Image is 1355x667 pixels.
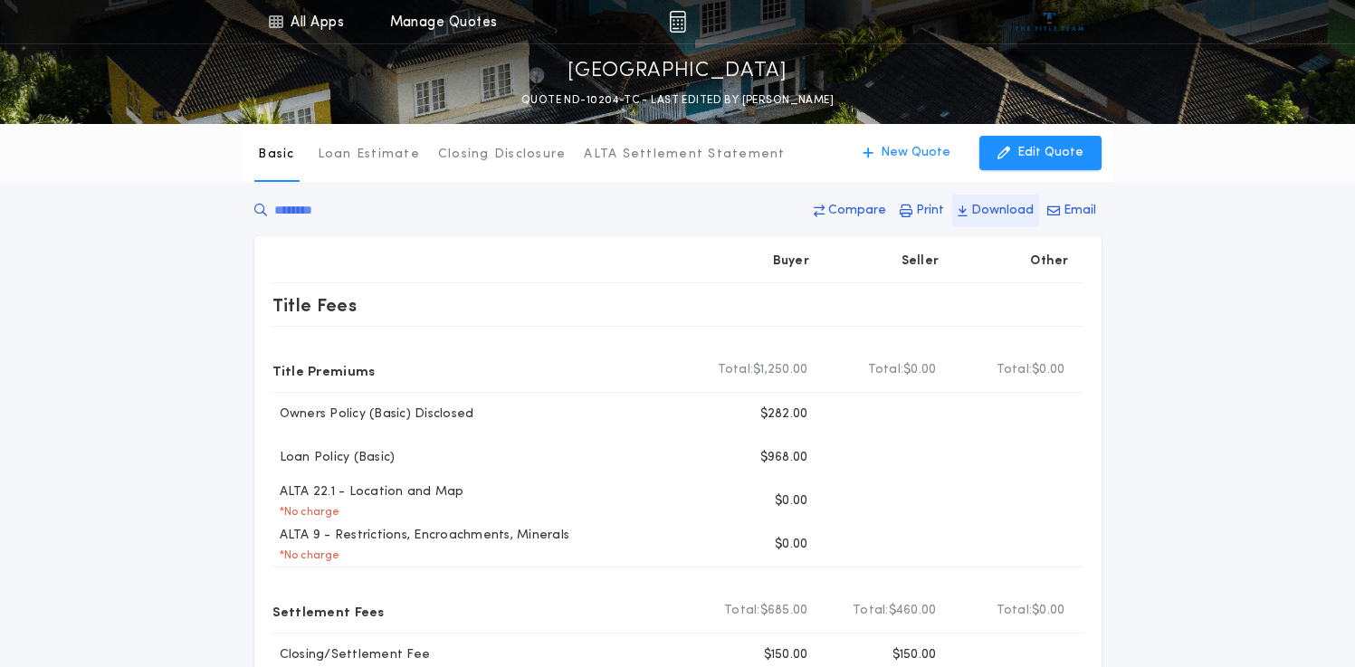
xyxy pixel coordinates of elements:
[881,144,950,162] p: New Quote
[272,449,396,467] p: Loan Policy (Basic)
[724,602,760,620] b: Total:
[258,146,294,164] p: Basic
[272,596,385,625] p: Settlement Fees
[775,492,807,510] p: $0.00
[584,146,785,164] p: ALTA Settlement Statement
[775,536,807,554] p: $0.00
[272,405,474,424] p: Owners Policy (Basic) Disclosed
[718,361,754,379] b: Total:
[669,11,686,33] img: img
[272,483,464,501] p: ALTA 22.1 - Location and Map
[1030,253,1068,271] p: Other
[844,136,969,170] button: New Quote
[521,91,834,110] p: QUOTE ND-10204-TC - LAST EDITED BY [PERSON_NAME]
[272,356,376,385] p: Title Premiums
[979,136,1102,170] button: Edit Quote
[868,361,904,379] b: Total:
[1017,144,1083,162] p: Edit Quote
[1016,13,1083,31] img: vs-icon
[903,361,936,379] span: $0.00
[916,202,944,220] p: Print
[971,202,1034,220] p: Download
[808,195,892,227] button: Compare
[773,253,809,271] p: Buyer
[997,361,1033,379] b: Total:
[997,602,1033,620] b: Total:
[892,646,937,664] p: $150.00
[764,646,808,664] p: $150.00
[760,602,808,620] span: $685.00
[760,405,808,424] p: $282.00
[889,602,937,620] span: $460.00
[902,253,940,271] p: Seller
[760,449,808,467] p: $968.00
[272,548,340,563] p: * No charge
[272,527,570,545] p: ALTA 9 - Restrictions, Encroachments, Minerals
[853,602,889,620] b: Total:
[1064,202,1096,220] p: Email
[1032,602,1064,620] span: $0.00
[272,505,340,519] p: * No charge
[438,146,567,164] p: Closing Disclosure
[272,646,431,664] p: Closing/Settlement Fee
[952,195,1039,227] button: Download
[1032,361,1064,379] span: $0.00
[568,57,787,86] p: [GEOGRAPHIC_DATA]
[272,291,358,319] p: Title Fees
[1042,195,1102,227] button: Email
[318,146,420,164] p: Loan Estimate
[828,202,886,220] p: Compare
[753,361,807,379] span: $1,250.00
[894,195,949,227] button: Print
